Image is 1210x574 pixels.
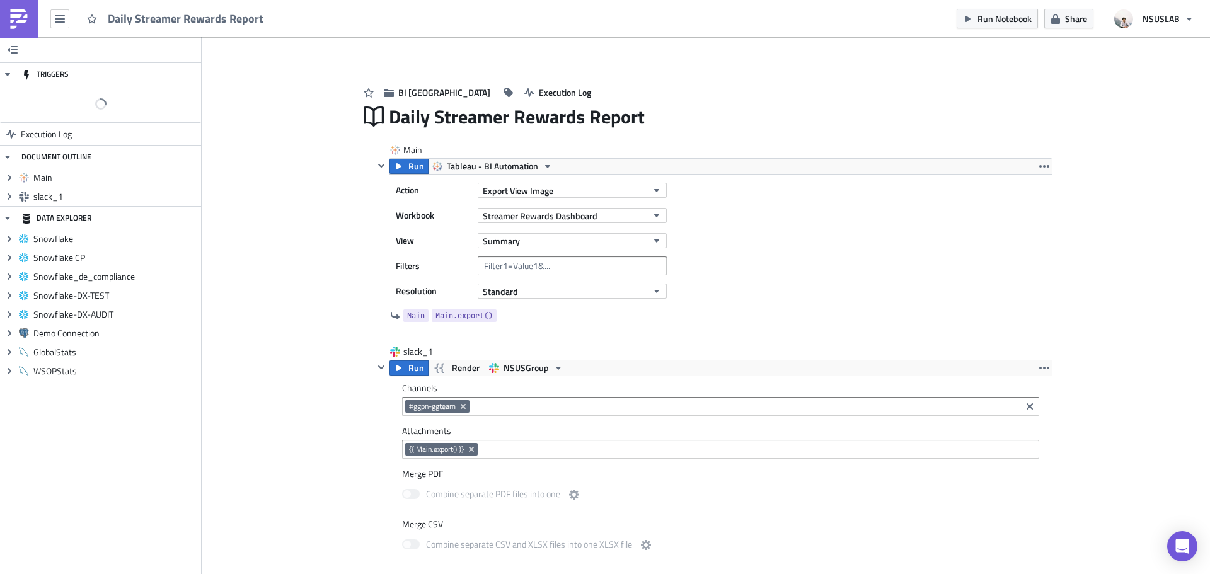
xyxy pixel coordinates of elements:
[402,468,1039,479] label: Merge PDF
[957,9,1038,28] button: Run Notebook
[518,83,597,102] button: Execution Log
[435,309,493,322] span: Main.export()
[1113,8,1134,30] img: Avatar
[389,105,646,129] span: Daily Streamer Rewards Report
[478,208,667,223] button: Streamer Rewards Dashboard
[407,309,425,322] span: Main
[1022,399,1037,414] button: Clear selected items
[396,206,471,225] label: Workbook
[1143,12,1180,25] span: NSUSLAB
[389,360,429,376] button: Run
[485,360,568,376] button: NSUSGroup
[483,285,518,298] span: Standard
[478,284,667,299] button: Standard
[21,146,91,168] div: DOCUMENT OUTLINE
[398,86,490,99] span: BI [GEOGRAPHIC_DATA]
[21,207,91,229] div: DATA EXPLORER
[483,234,520,248] span: Summary
[1107,5,1201,33] button: NSUSLAB
[977,12,1032,25] span: Run Notebook
[483,184,553,197] span: Export View Image
[33,328,198,339] span: Demo Connection
[396,231,471,250] label: View
[33,271,198,282] span: Snowflake_de_compliance
[396,256,471,275] label: Filters
[33,347,198,358] span: GlobalStats
[478,183,667,198] button: Export View Image
[478,233,667,248] button: Summary
[452,360,480,376] span: Render
[396,181,471,200] label: Action
[1167,531,1197,561] div: Open Intercom Messenger
[432,309,497,322] a: Main.export()
[402,537,654,553] label: Combine separate CSV and XLSX files into one XLSX file
[1044,9,1093,28] button: Share
[389,159,429,174] button: Run
[374,360,389,375] button: Hide content
[403,345,454,358] span: slack_1
[428,360,485,376] button: Render
[21,63,69,86] div: TRIGGERS
[33,233,198,244] span: Snowflake
[403,144,454,156] span: Main
[567,487,582,502] button: Combine separate PDF files into one
[409,401,456,411] span: #ggpn-ggteam
[428,159,557,174] button: Tableau - BI Automation
[638,537,654,553] button: Combine separate CSV and XLSX files into one XLSX file
[483,209,597,222] span: Streamer Rewards Dashboard
[466,443,478,456] button: Remove Tag
[409,444,464,454] span: {{ Main.export() }}
[408,360,424,376] span: Run
[402,487,582,503] label: Combine separate PDF files into one
[108,11,265,26] span: Daily Streamer Rewards Report
[374,158,389,173] button: Hide content
[539,86,591,99] span: Execution Log
[33,252,198,263] span: Snowflake CP
[9,9,29,29] img: PushMetrics
[447,159,538,174] span: Tableau - BI Automation
[504,360,549,376] span: NSUSGroup
[33,191,198,202] span: slack_1
[377,83,497,102] button: BI [GEOGRAPHIC_DATA]
[1065,12,1087,25] span: Share
[458,400,470,413] button: Remove Tag
[33,365,198,377] span: WSOPStats
[33,290,198,301] span: Snowflake-DX-TEST
[403,309,429,322] a: Main
[396,282,471,301] label: Resolution
[21,123,72,146] span: Execution Log
[33,172,198,183] span: Main
[402,519,1039,530] label: Merge CSV
[408,159,424,174] span: Run
[33,309,198,320] span: Snowflake-DX-AUDIT
[478,256,667,275] input: Filter1=Value1&...
[402,382,1039,394] label: Channels
[402,425,1039,437] label: Attachments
